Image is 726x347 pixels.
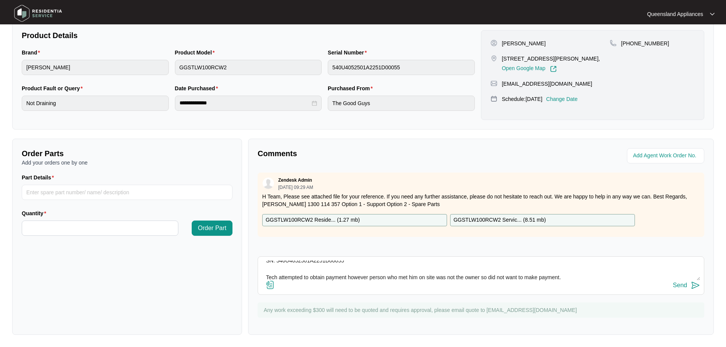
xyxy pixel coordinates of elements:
[490,55,497,62] img: map-pin
[22,148,232,159] p: Order Parts
[546,95,578,103] p: Change Date
[328,85,376,92] label: Purchased From
[262,261,700,280] textarea: Called to Washing machine not draining water efficiently but will fully drain manually draining. ...
[198,224,226,233] span: Order Part
[328,49,370,56] label: Serial Number
[22,96,169,111] input: Product Fault or Query
[490,95,497,102] img: map-pin
[633,151,700,160] input: Add Agent Work Order No.
[262,193,700,208] p: H Team, Please see attached file for your reference. If you need any further assistance, please d...
[502,66,557,72] a: Open Google Map
[328,60,475,75] input: Serial Number
[454,216,546,224] p: GGSTLW100RCW2 Servic... ( 8.51 mb )
[175,49,218,56] label: Product Model
[266,280,275,289] img: file-attachment-doc.svg
[258,148,476,159] p: Comments
[278,185,313,190] p: [DATE] 09:29 AM
[192,221,232,236] button: Order Part
[22,85,86,92] label: Product Fault or Query
[22,185,232,200] input: Part Details
[502,95,542,103] p: Schedule: [DATE]
[22,174,57,181] label: Part Details
[490,80,497,87] img: map-pin
[710,12,715,16] img: dropdown arrow
[691,281,700,290] img: send-icon.svg
[621,40,669,47] p: [PHONE_NUMBER]
[179,99,311,107] input: Date Purchased
[22,209,49,217] label: Quantity
[263,177,274,189] img: user.svg
[11,2,65,25] img: residentia service logo
[673,282,687,289] div: Send
[490,40,497,46] img: user-pin
[550,66,557,72] img: Link-External
[502,55,600,62] p: [STREET_ADDRESS][PERSON_NAME],
[610,40,617,46] img: map-pin
[22,221,178,235] input: Quantity
[175,85,221,92] label: Date Purchased
[22,60,169,75] input: Brand
[278,177,312,183] p: Zendesk Admin
[673,280,700,291] button: Send
[328,96,475,111] input: Purchased From
[502,80,592,88] p: [EMAIL_ADDRESS][DOMAIN_NAME]
[647,10,703,18] p: Queensland Appliances
[22,30,475,41] p: Product Details
[502,40,546,47] p: [PERSON_NAME]
[22,159,232,166] p: Add your orders one by one
[264,306,700,314] p: Any work exceeding $300 will need to be quoted and requires approval, please email quote to [EMAI...
[266,216,360,224] p: GGSTLW100RCW2 Reside... ( 1.27 mb )
[175,60,322,75] input: Product Model
[22,49,43,56] label: Brand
